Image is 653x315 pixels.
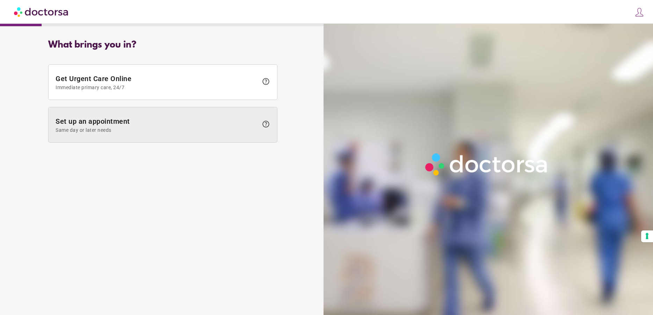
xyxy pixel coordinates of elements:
button: Your consent preferences for tracking technologies [641,230,653,242]
img: Doctorsa.com [14,4,69,20]
span: help [262,77,270,86]
span: Set up an appointment [56,117,258,133]
span: Get Urgent Care Online [56,74,258,90]
span: Immediate primary care, 24/7 [56,85,258,90]
span: Same day or later needs [56,127,258,133]
img: icons8-customer-100.png [634,7,644,17]
span: help [262,120,270,128]
img: Logo-Doctorsa-trans-White-partial-flat.png [422,150,552,179]
div: What brings you in? [48,40,277,50]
